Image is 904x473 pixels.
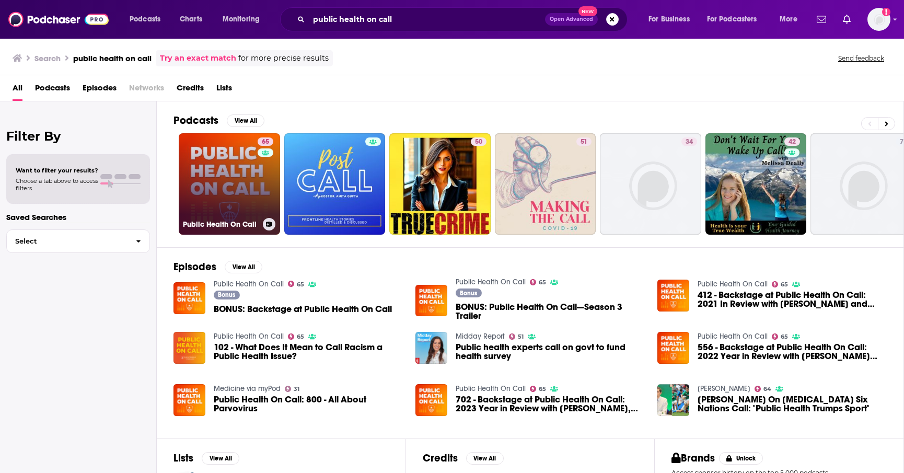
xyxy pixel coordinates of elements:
[415,384,447,416] img: 702 - Backstage at Public Health On Call: 2023 Year in Review with Dr. Josh Sharfstein, Stephanie...
[173,384,205,416] img: Public Health On Call: 800 - All About Parvovirus
[173,332,205,364] img: 102 - What Does It Mean to Call Racism a Public Health Issue?
[214,305,392,314] span: BONUS: Backstage at Public Health On Call
[6,129,150,144] h2: Filter By
[657,332,689,364] img: 556 - Backstage at Public Health On Call: 2022 Year in Review with Dr. Josh Sharfstein and Stepha...
[475,137,482,147] span: 50
[698,395,887,413] a: Simon Harris On Coronavirus Six Nations Call: "Public Health Trumps Sport"
[262,137,269,147] span: 65
[509,333,524,340] a: 51
[784,137,800,146] a: 42
[518,334,524,339] span: 51
[780,12,797,27] span: More
[16,177,98,192] span: Choose a tab above to access filters.
[173,452,239,465] a: ListsView All
[456,343,645,361] a: Public health experts call on govt to fund health survey
[13,79,22,101] a: All
[772,281,789,287] a: 65
[698,343,887,361] span: 556 - Backstage at Public Health On Call: 2022 Year in Review with [PERSON_NAME] and [PERSON_NAME]
[456,395,645,413] span: 702 - Backstage at Public Health On Call: 2023 Year in Review with [PERSON_NAME], [PERSON_NAME], ...
[290,7,638,31] div: Search podcasts, credits, & more...
[35,79,70,101] a: Podcasts
[238,52,329,64] span: for more precise results
[698,291,887,308] span: 412 - Backstage at Public Health On Call: 2021 In Review with [PERSON_NAME] and [PERSON_NAME]
[423,452,458,465] h2: Credits
[466,452,504,465] button: View All
[772,333,789,340] a: 65
[700,11,772,28] button: open menu
[698,291,887,308] a: 412 - Backstage at Public Health On Call: 2021 In Review with Dr. Josh Sharfstein and Stephanie D...
[495,133,596,235] a: 51
[173,260,216,273] h2: Episodes
[648,12,690,27] span: For Business
[789,137,796,147] span: 42
[456,303,645,320] span: BONUS: Public Health On Call—Season 3 Trailer
[681,137,697,146] a: 34
[389,133,491,235] a: 50
[456,278,526,286] a: Public Health On Call
[763,387,771,391] span: 64
[173,114,218,127] h2: Podcasts
[288,281,305,287] a: 65
[179,133,280,235] a: 65Public Health On Call
[456,384,526,393] a: Public Health On Call
[288,333,305,340] a: 65
[34,53,61,63] h3: Search
[6,212,150,222] p: Saved Searches
[471,137,486,146] a: 50
[297,282,304,287] span: 65
[285,386,300,392] a: 31
[223,12,260,27] span: Monitoring
[882,8,890,16] svg: Add a profile image
[415,285,447,317] img: BONUS: Public Health On Call—Season 3 Trailer
[16,167,98,174] span: Want to filter your results?
[173,114,264,127] a: PodcastsView All
[545,13,598,26] button: Open AdvancedNew
[130,12,160,27] span: Podcasts
[530,386,547,392] a: 65
[415,332,447,364] img: Public health experts call on govt to fund health survey
[173,282,205,314] img: BONUS: Backstage at Public Health On Call
[423,452,504,465] a: CreditsView All
[719,452,763,465] button: Unlock
[456,395,645,413] a: 702 - Backstage at Public Health On Call: 2023 Year in Review with Dr. Josh Sharfstein, Stephanie...
[177,79,204,101] a: Credits
[657,384,689,416] a: Simon Harris On Coronavirus Six Nations Call: "Public Health Trumps Sport"
[180,12,202,27] span: Charts
[214,280,284,289] a: Public Health On Call
[867,8,890,31] button: Show profile menu
[698,395,887,413] span: [PERSON_NAME] On [MEDICAL_DATA] Six Nations Call: "Public Health Trumps Sport"
[8,9,109,29] img: Podchaser - Follow, Share and Rate Podcasts
[839,10,855,28] a: Show notifications dropdown
[258,137,273,146] a: 65
[7,238,128,245] span: Select
[183,220,259,229] h3: Public Health On Call
[813,10,830,28] a: Show notifications dropdown
[900,137,903,147] span: 7
[225,261,262,273] button: View All
[705,133,807,235] a: 42
[214,343,403,361] a: 102 - What Does It Mean to Call Racism a Public Health Issue?
[578,6,597,16] span: New
[698,343,887,361] a: 556 - Backstage at Public Health On Call: 2022 Year in Review with Dr. Josh Sharfstein and Stepha...
[216,79,232,101] span: Lists
[539,280,546,285] span: 65
[83,79,117,101] span: Episodes
[835,54,887,63] button: Send feedback
[539,387,546,391] span: 65
[867,8,890,31] span: Logged in as LornaG
[530,279,547,285] a: 65
[214,332,284,341] a: Public Health On Call
[202,452,239,465] button: View All
[671,452,715,465] h2: Brands
[707,12,757,27] span: For Podcasters
[550,17,593,22] span: Open Advanced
